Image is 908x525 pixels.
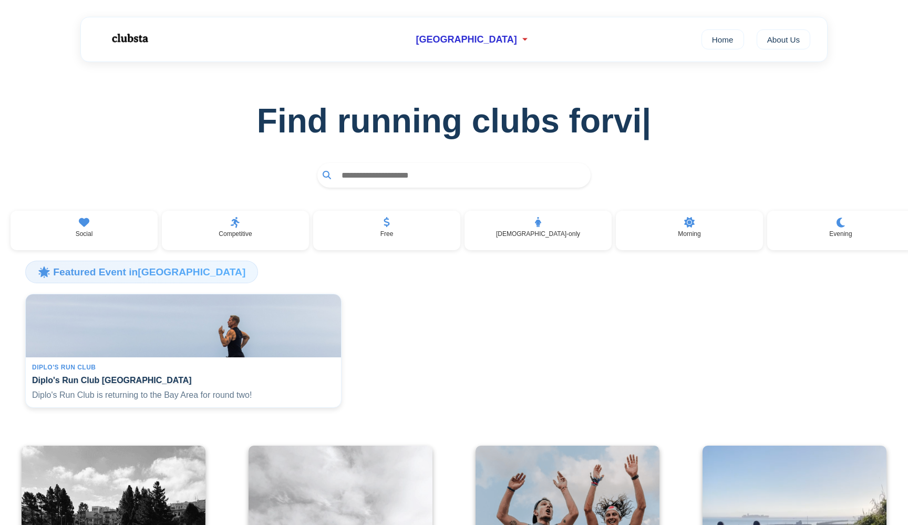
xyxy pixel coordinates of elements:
p: Free [380,230,394,238]
p: Morning [678,230,700,238]
p: Social [76,230,93,238]
a: About Us [757,29,811,49]
p: [DEMOGRAPHIC_DATA]-only [496,230,580,238]
h1: Find running clubs for [17,101,891,140]
div: Diplo's Run Club [32,364,335,371]
a: Home [701,29,744,49]
img: Diplo's Run Club San Francisco [26,294,341,357]
h4: Diplo's Run Club [GEOGRAPHIC_DATA] [32,375,335,385]
p: Evening [829,230,852,238]
p: Competitive [219,230,252,238]
h3: 🌟 Featured Event in [GEOGRAPHIC_DATA] [25,261,258,283]
p: Diplo's Run Club is returning to the Bay Area for round two! [32,389,335,401]
img: Logo [98,25,161,52]
span: | [642,102,651,140]
span: [GEOGRAPHIC_DATA] [416,34,517,45]
span: vi [614,101,651,140]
